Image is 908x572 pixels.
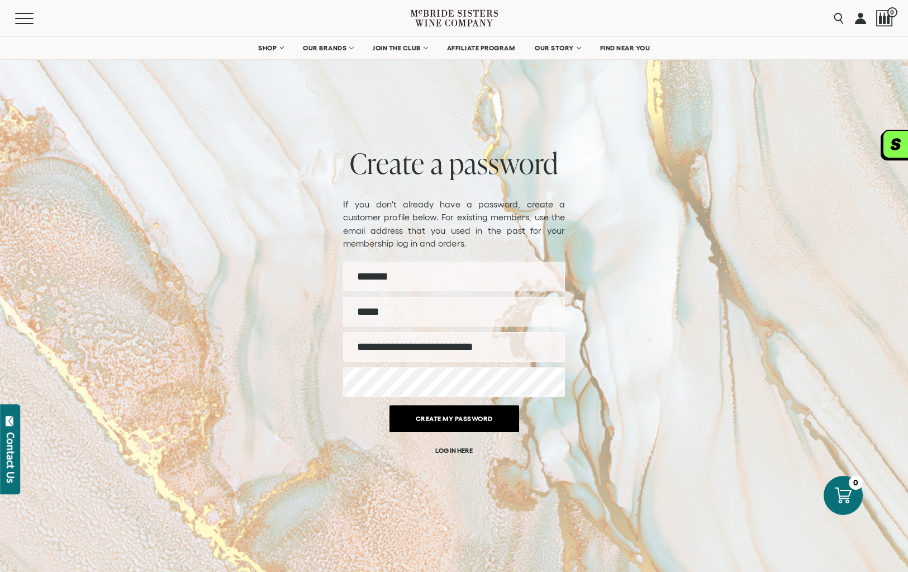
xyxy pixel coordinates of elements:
[593,37,658,59] a: FIND NEAR YOU
[373,44,421,52] span: JOIN THE CLUB
[296,37,360,59] a: OUR BRANDS
[15,13,55,24] button: Mobile Menu Trigger
[365,37,434,59] a: JOIN THE CLUB
[527,37,587,59] a: OUR STORY
[343,148,565,179] h1: Create a password
[258,44,277,52] span: SHOP
[251,37,290,59] a: SHOP
[389,405,519,432] button: Create my password
[303,44,346,52] span: OUR BRANDS
[849,476,863,490] div: 0
[343,198,565,250] p: If you don't already have a password, create a customer profile below. For existing members, use ...
[887,7,897,17] span: 0
[5,432,16,483] div: Contact Us
[435,446,473,455] a: LOG IN HERE
[600,44,650,52] span: FIND NEAR YOU
[440,37,522,59] a: AFFILIATE PROGRAM
[447,44,515,52] span: AFFILIATE PROGRAM
[535,44,574,52] span: OUR STORY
